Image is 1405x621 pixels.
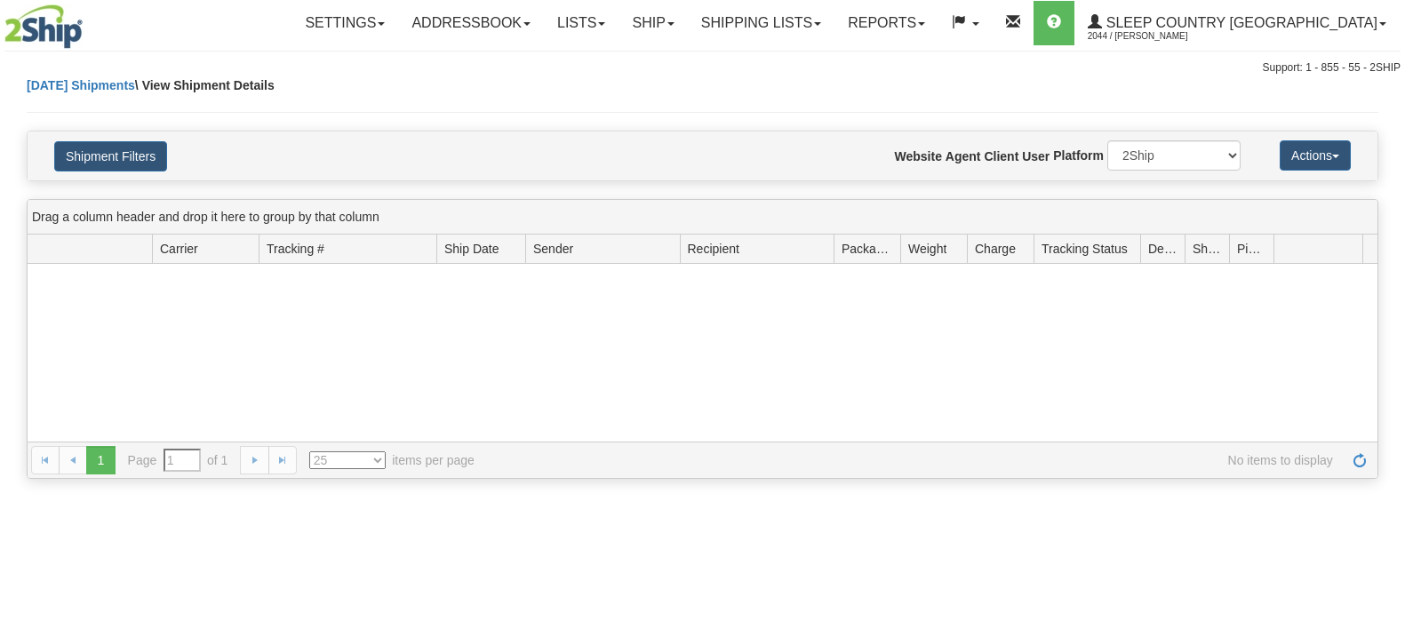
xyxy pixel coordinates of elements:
img: logo2044.jpg [4,4,83,49]
span: Pickup Status [1237,240,1266,258]
label: User [1022,147,1050,165]
label: Agent [946,147,981,165]
a: Shipping lists [688,1,834,45]
span: 1 [86,446,115,474]
span: Delivery Status [1148,240,1177,258]
a: Refresh [1345,446,1374,474]
label: Client [984,147,1018,165]
div: grid grouping header [28,200,1377,235]
span: 2044 / [PERSON_NAME] [1088,28,1221,45]
span: items per page [309,451,475,469]
span: \ View Shipment Details [135,78,275,92]
span: No items to display [499,451,1333,469]
button: Actions [1280,140,1351,171]
span: Sleep Country [GEOGRAPHIC_DATA] [1102,15,1377,30]
span: Tracking # [267,240,324,258]
a: Lists [544,1,619,45]
span: Carrier [160,240,198,258]
label: Platform [1053,147,1104,164]
span: Weight [908,240,946,258]
span: Charge [975,240,1016,258]
span: Sender [533,240,573,258]
span: Ship Date [444,240,499,258]
span: Shipment Issues [1193,240,1222,258]
span: Tracking Status [1042,240,1128,258]
span: Recipient [688,240,739,258]
a: Sleep Country [GEOGRAPHIC_DATA] 2044 / [PERSON_NAME] [1074,1,1400,45]
a: Addressbook [398,1,544,45]
label: Website [895,147,942,165]
a: Settings [291,1,398,45]
div: Support: 1 - 855 - 55 - 2SHIP [4,60,1401,76]
a: Reports [834,1,938,45]
a: [DATE] Shipments [27,78,135,92]
span: Packages [842,240,893,258]
span: Page of 1 [128,449,228,472]
a: Ship [619,1,687,45]
button: Shipment Filters [54,141,167,171]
